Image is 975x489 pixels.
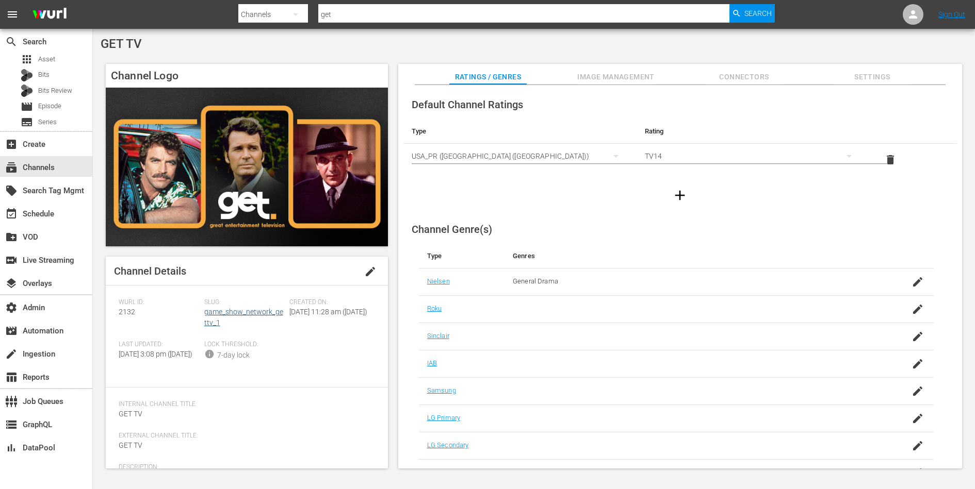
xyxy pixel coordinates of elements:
[5,254,18,266] span: Live Streaming
[705,71,783,83] span: Connectors
[412,142,628,171] div: USA_PR ([GEOGRAPHIC_DATA] ([GEOGRAPHIC_DATA]))
[577,71,655,83] span: Image Management
[119,308,135,316] span: 2132
[878,147,903,172] button: delete
[358,259,383,284] button: edit
[419,244,505,268] th: Type
[403,119,637,144] th: Type
[204,349,215,359] span: info
[204,298,285,307] span: Slug:
[403,119,957,176] table: simple table
[427,386,456,394] a: Samsung
[5,301,18,314] span: Admin
[744,4,772,23] span: Search
[38,70,50,80] span: Bits
[119,432,370,440] span: External Channel Title:
[884,154,897,166] span: delete
[5,325,18,337] span: Automation
[5,231,18,243] span: VOD
[38,117,57,127] span: Series
[119,341,199,349] span: Last Updated:
[5,442,18,454] span: DataPool
[38,86,72,96] span: Bits Review
[364,265,377,278] span: edit
[25,3,74,27] img: ans4CAIJ8jUAAAAAAAAAAAAAAAAAAAAAAAAgQb4GAAAAAAAAAAAAAAAAAAAAAAAAJMjXAAAAAAAAAAAAAAAAAAAAAAAAgAT5G...
[5,277,18,290] span: Overlays
[21,116,33,128] span: Series
[834,71,911,83] span: Settings
[5,138,18,150] span: Create
[21,100,33,113] span: Episode
[505,244,876,268] th: Genres
[5,161,18,174] span: Channels
[119,441,142,449] span: GET TV
[119,410,142,418] span: GET TV
[5,418,18,431] span: GraphQL
[938,10,965,19] a: Sign Out
[427,468,461,476] a: LG Channel
[114,265,186,277] span: Channel Details
[449,71,527,83] span: Ratings / Genres
[5,371,18,383] span: Reports
[101,37,142,51] span: GET TV
[289,298,370,307] span: Created On:
[119,463,370,471] span: Description:
[119,298,199,307] span: Wurl ID:
[38,101,61,111] span: Episode
[427,414,460,421] a: LG Primary
[204,308,283,327] a: game_show_network_gettv_1
[106,64,388,88] h4: Channel Logo
[217,350,250,361] div: 7-day lock
[119,400,370,409] span: Internal Channel Title:
[427,277,450,285] a: Nielsen
[21,53,33,65] span: Asset
[427,332,449,340] a: Sinclair
[119,350,192,358] span: [DATE] 3:08 pm ([DATE])
[5,348,18,360] span: Ingestion
[106,88,388,246] img: GET TV
[5,184,18,197] span: Search Tag Mgmt
[289,308,367,316] span: [DATE] 11:28 am ([DATE])
[5,208,18,220] span: Schedule
[21,85,33,97] div: Bits Review
[637,119,870,144] th: Rating
[38,54,55,64] span: Asset
[427,359,437,367] a: IAB
[204,341,285,349] span: Lock Threshold:
[5,395,18,408] span: Job Queues
[729,4,775,23] button: Search
[427,305,442,312] a: Roku
[645,142,862,171] div: TV14
[427,441,469,449] a: LG Secondary
[21,69,33,81] div: Bits
[6,8,19,21] span: menu
[412,98,523,111] span: Default Channel Ratings
[5,36,18,48] span: Search
[412,223,492,235] span: Channel Genre(s)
